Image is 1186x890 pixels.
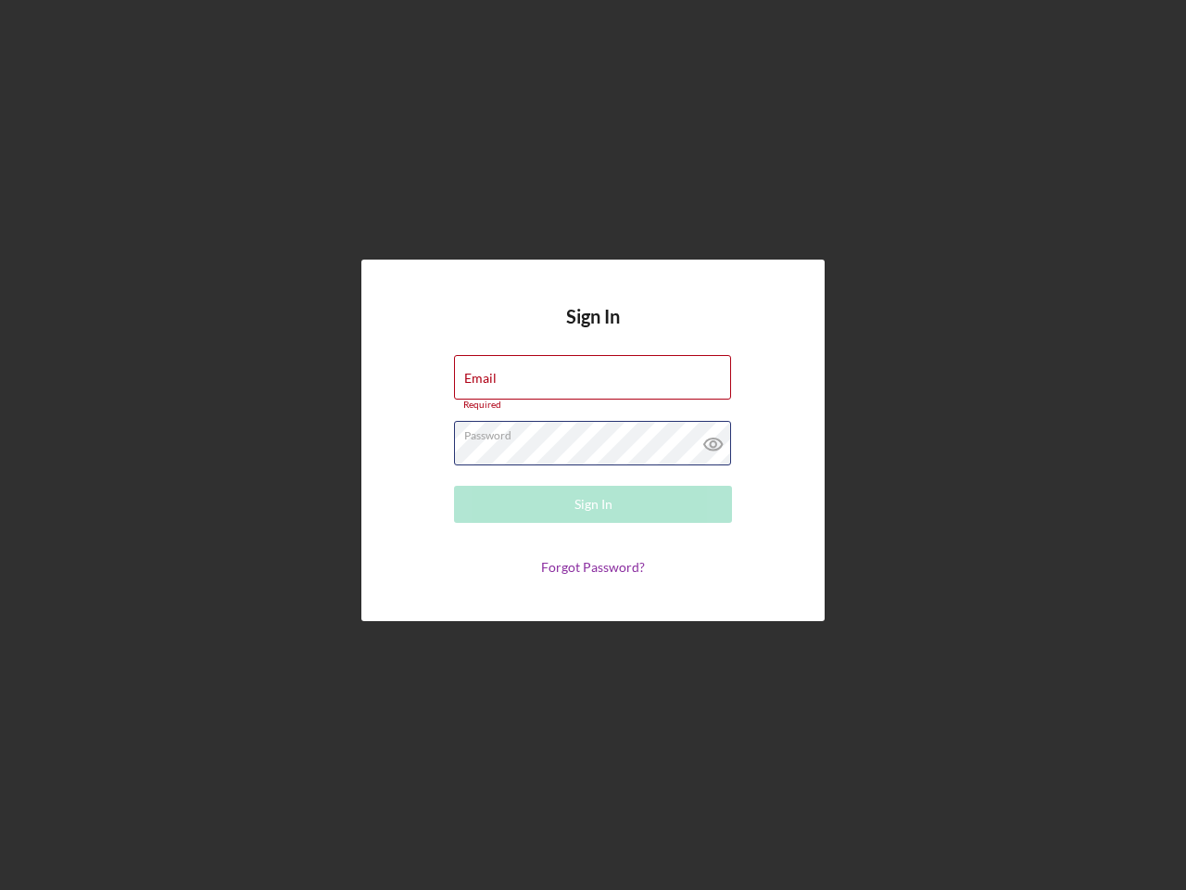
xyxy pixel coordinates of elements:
label: Email [464,371,497,386]
label: Password [464,422,731,442]
h4: Sign In [566,306,620,355]
a: Forgot Password? [541,559,645,575]
div: Sign In [574,486,612,523]
div: Required [454,400,732,411]
button: Sign In [454,486,732,523]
